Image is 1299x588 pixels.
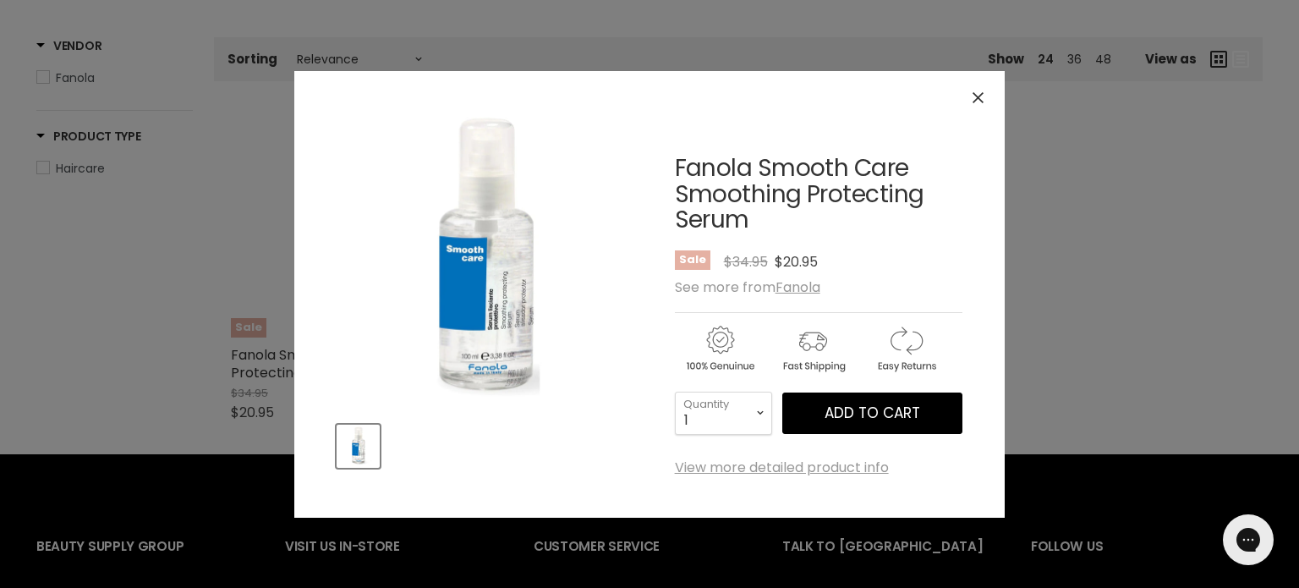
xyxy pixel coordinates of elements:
[782,393,962,435] button: Add to cart
[675,250,710,270] span: Sale
[776,278,820,297] a: Fanola
[724,252,768,272] span: $34.95
[960,80,996,116] button: Close
[775,252,818,272] span: $20.95
[337,425,380,468] button: Fanola Smooth Care Smoothing Protecting Serum
[825,403,920,423] span: Add to cart
[675,392,772,434] select: Quantity
[675,278,820,297] span: See more from
[768,323,858,375] img: shipping.gif
[334,420,633,468] div: Product thumbnails
[337,113,631,408] div: Fanola Smooth Care Smoothing Protecting Serum image. Click or Scroll to Zoom.
[338,426,378,466] img: Fanola Smooth Care Smoothing Protecting Serum
[337,113,631,408] img: Fanola Smooth Care Smoothing Protecting Serum
[675,151,924,237] a: Fanola Smooth Care Smoothing Protecting Serum
[675,323,765,375] img: genuine.gif
[861,323,951,375] img: returns.gif
[1214,508,1282,571] iframe: Gorgias live chat messenger
[675,460,889,475] a: View more detailed product info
